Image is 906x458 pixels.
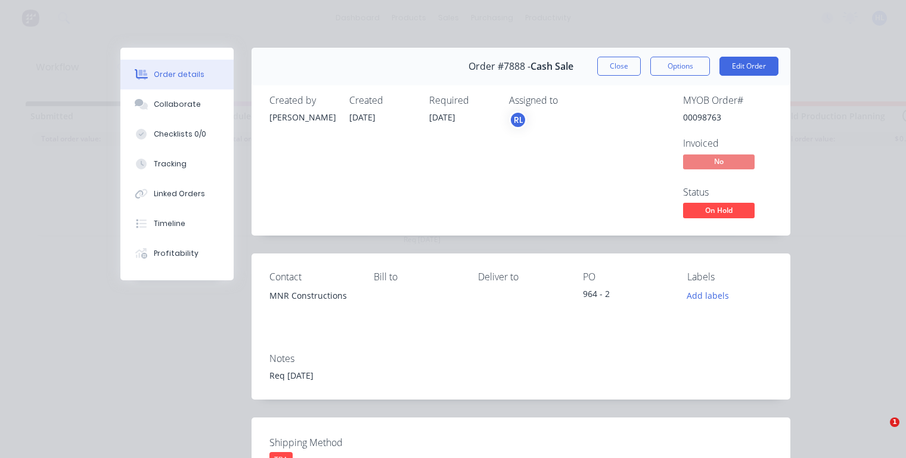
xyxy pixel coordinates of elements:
[865,417,894,446] iframe: Intercom live chat
[120,239,234,268] button: Profitability
[349,112,376,123] span: [DATE]
[269,271,355,283] div: Contact
[120,60,234,89] button: Order details
[154,218,185,229] div: Timeline
[269,435,418,450] label: Shipping Method
[269,95,335,106] div: Created by
[269,353,772,364] div: Notes
[154,99,201,110] div: Collaborate
[683,95,772,106] div: MYOB Order #
[683,138,772,149] div: Invoiced
[683,154,755,169] span: No
[120,89,234,119] button: Collaborate
[683,111,772,123] div: 00098763
[597,57,641,76] button: Close
[530,61,573,72] span: Cash Sale
[154,159,187,169] div: Tracking
[478,271,563,283] div: Deliver to
[374,271,459,283] div: Bill to
[429,95,495,106] div: Required
[681,287,736,304] button: Add labels
[583,271,668,283] div: PO
[154,248,198,259] div: Profitability
[120,209,234,239] button: Timeline
[120,179,234,209] button: Linked Orders
[468,61,530,72] span: Order #7888 -
[650,57,710,76] button: Options
[269,369,772,382] div: Req [DATE]
[154,188,205,199] div: Linked Orders
[890,417,899,427] span: 1
[683,203,755,221] button: On Hold
[120,119,234,149] button: Checklists 0/0
[269,287,355,326] div: MNR Constructions
[683,187,772,198] div: Status
[269,111,335,123] div: [PERSON_NAME]
[719,57,778,76] button: Edit Order
[683,203,755,218] span: On Hold
[509,95,628,106] div: Assigned to
[509,111,527,129] button: RL
[269,287,355,304] div: MNR Constructions
[154,129,206,140] div: Checklists 0/0
[429,112,455,123] span: [DATE]
[349,95,415,106] div: Created
[120,149,234,179] button: Tracking
[583,287,668,304] div: 964 - 2
[687,271,772,283] div: Labels
[154,69,204,80] div: Order details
